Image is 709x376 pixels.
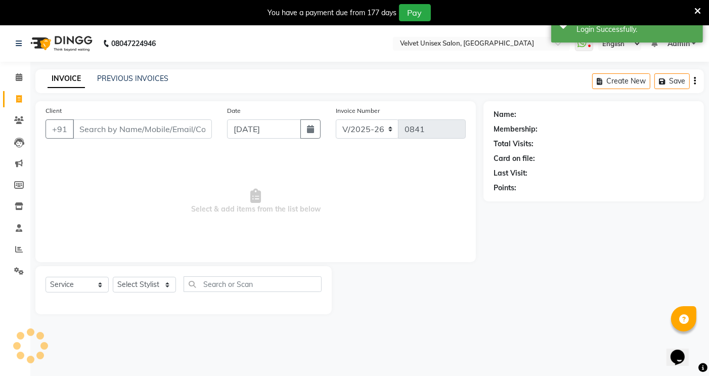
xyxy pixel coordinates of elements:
[46,119,74,139] button: +91
[46,151,466,252] span: Select & add items from the list below
[46,106,62,115] label: Client
[654,73,690,89] button: Save
[336,106,380,115] label: Invoice Number
[111,29,156,58] b: 08047224946
[97,74,168,83] a: PREVIOUS INVOICES
[494,139,534,149] div: Total Visits:
[73,119,212,139] input: Search by Name/Mobile/Email/Code
[494,109,516,120] div: Name:
[268,8,397,18] div: You have a payment due from 177 days
[26,29,95,58] img: logo
[668,38,690,49] span: Admin
[494,124,538,135] div: Membership:
[667,336,699,366] iframe: chat widget
[399,4,431,21] button: Pay
[494,168,527,179] div: Last Visit:
[577,24,695,35] div: Login Successfully.
[184,276,322,292] input: Search or Scan
[494,153,535,164] div: Card on file:
[494,183,516,193] div: Points:
[592,73,650,89] button: Create New
[227,106,241,115] label: Date
[48,70,85,88] a: INVOICE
